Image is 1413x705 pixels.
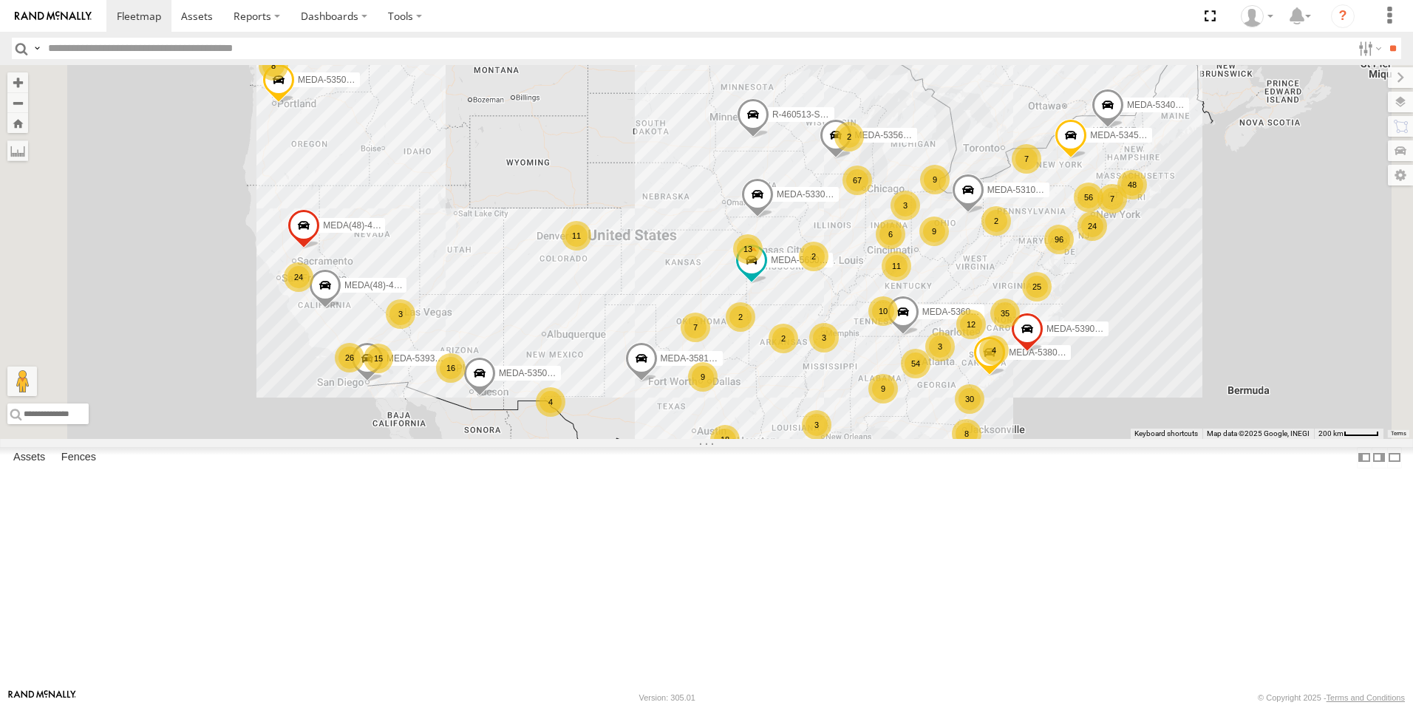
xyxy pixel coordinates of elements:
[771,255,847,265] span: MEDA-565006-Roll
[661,354,737,364] span: MEDA-358103-Roll
[799,242,828,271] div: 2
[955,384,984,414] div: 30
[868,374,898,403] div: 9
[979,336,1009,365] div: 4
[802,410,831,440] div: 3
[7,113,28,133] button: Zoom Home
[386,299,415,329] div: 3
[15,11,92,21] img: rand-logo.svg
[1357,447,1372,469] label: Dock Summary Table to the Left
[842,166,872,195] div: 67
[335,343,364,372] div: 26
[834,122,864,151] div: 2
[855,130,940,140] span: MEDA-535604-Swing
[956,310,986,339] div: 12
[882,251,911,281] div: 11
[536,387,565,417] div: 4
[1012,144,1041,174] div: 7
[1331,4,1355,28] i: ?
[919,217,949,246] div: 9
[809,323,839,352] div: 3
[1388,165,1413,185] label: Map Settings
[1372,447,1386,469] label: Dock Summary Table to the Right
[259,51,288,81] div: 8
[1074,183,1103,212] div: 56
[499,369,575,379] span: MEDA-535013-Roll
[6,447,52,468] label: Assets
[1327,693,1405,702] a: Terms and Conditions
[1258,693,1405,702] div: © Copyright 2025 -
[868,296,898,326] div: 10
[1314,429,1383,439] button: Map Scale: 200 km per 44 pixels
[1022,272,1052,302] div: 25
[990,299,1020,328] div: 35
[733,234,763,264] div: 13
[1127,101,1203,111] span: MEDA-534010-Roll
[891,191,920,220] div: 3
[1009,347,1094,358] span: MEDA-538005-Swing
[7,367,37,396] button: Drag Pegman onto the map to open Street View
[772,110,838,120] span: R-460513-Swing
[681,313,710,342] div: 7
[364,344,393,373] div: 15
[981,206,1011,236] div: 2
[562,221,591,251] div: 11
[323,220,415,231] span: MEDA(48)-486611-Roll
[920,165,950,194] div: 9
[1097,184,1127,214] div: 7
[1318,429,1344,437] span: 200 km
[436,353,466,383] div: 16
[901,349,930,378] div: 54
[777,189,853,200] span: MEDA-533004-Roll
[1387,447,1402,469] label: Hide Summary Table
[8,690,76,705] a: Visit our Website
[710,425,740,454] div: 18
[876,219,905,249] div: 6
[688,362,718,392] div: 9
[1077,211,1107,241] div: 24
[31,38,43,59] label: Search Query
[7,72,28,92] button: Zoom in
[7,92,28,113] button: Zoom out
[298,75,374,85] span: MEDA-535014-Roll
[344,280,437,290] span: MEDA(48)-484405-Roll
[1134,429,1198,439] button: Keyboard shortcuts
[1207,429,1310,437] span: Map data ©2025 Google, INEGI
[7,140,28,161] label: Measure
[1117,170,1147,200] div: 48
[925,332,955,361] div: 3
[1236,5,1278,27] div: Eric Peterson
[952,419,981,449] div: 8
[387,353,463,364] span: MEDA-539303-Roll
[54,447,103,468] label: Fences
[639,693,695,702] div: Version: 305.01
[769,324,798,353] div: 2
[726,302,755,332] div: 2
[284,262,313,292] div: 24
[922,307,1007,317] span: MEDA-536022-Swing
[1391,431,1406,437] a: Terms
[1046,324,1123,334] span: MEDA-539001-Roll
[1044,225,1074,254] div: 96
[987,185,1063,195] span: MEDA-531012-Roll
[1352,38,1384,59] label: Search Filter Options
[1090,130,1175,140] span: MEDA-534585-Swing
